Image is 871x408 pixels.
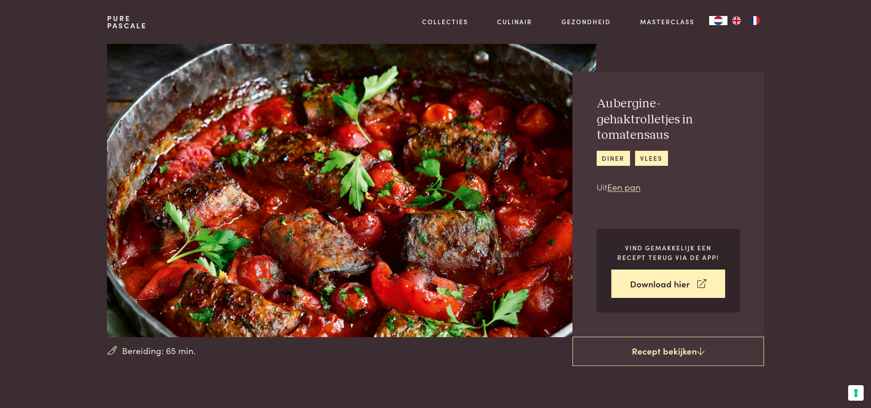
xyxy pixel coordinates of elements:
a: Gezondheid [561,17,611,26]
a: Culinair [497,17,532,26]
button: Uw voorkeuren voor toestemming voor trackingtechnologieën [848,385,864,401]
a: Masterclass [640,17,695,26]
a: vlees [635,151,668,166]
p: Vind gemakkelijk een recept terug via de app! [611,243,725,262]
a: PurePascale [107,15,147,29]
div: Language [709,16,727,25]
a: diner [597,151,630,166]
aside: Language selected: Nederlands [709,16,764,25]
a: NL [709,16,727,25]
h2: Aubergine-gehaktrolletjes in tomatensaus [597,96,740,143]
a: Recept bekijken [572,337,764,366]
span: Bereiding: 65 min. [122,344,196,357]
a: EN [727,16,746,25]
a: Download hier [611,270,725,298]
a: FR [746,16,764,25]
ul: Language list [727,16,764,25]
a: Collecties [422,17,468,26]
p: Uit [597,180,740,194]
a: Een pan [607,180,641,193]
img: Aubergine-gehaktrolletjes in tomatensaus [107,44,596,337]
